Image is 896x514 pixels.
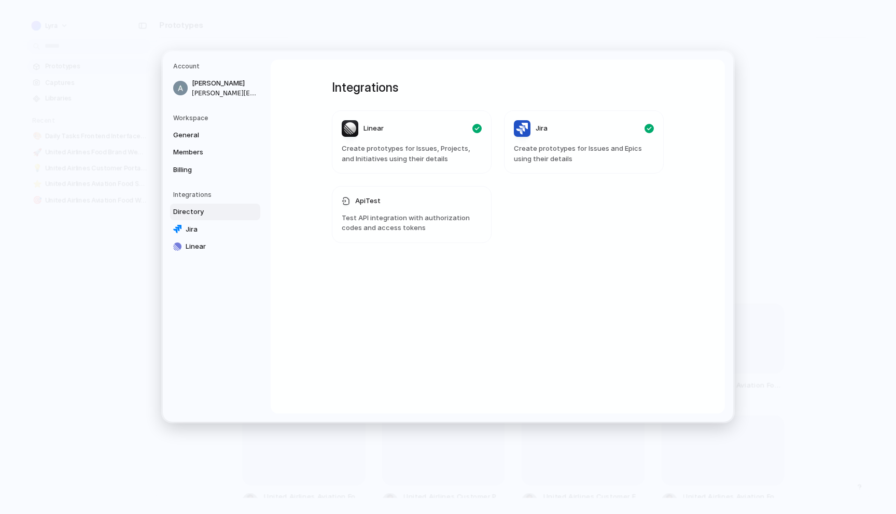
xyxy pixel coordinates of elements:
[173,190,260,199] h5: Integrations
[173,207,240,217] span: Directory
[173,147,240,158] span: Members
[342,212,482,233] span: Test API integration with authorization codes and access tokens
[342,144,482,164] span: Create prototypes for Issues, Projects, and Initiatives using their details
[173,113,260,122] h5: Workspace
[192,78,258,89] span: [PERSON_NAME]
[170,126,260,143] a: General
[173,62,260,71] h5: Account
[170,204,260,220] a: Directory
[363,123,384,134] span: Linear
[170,75,260,101] a: [PERSON_NAME][PERSON_NAME][EMAIL_ADDRESS][DOMAIN_NAME]
[170,144,260,161] a: Members
[173,130,240,140] span: General
[170,238,260,255] a: Linear
[514,144,654,164] span: Create prototypes for Issues and Epics using their details
[186,224,252,234] span: Jira
[332,78,664,97] h1: Integrations
[186,241,252,252] span: Linear
[355,196,381,206] span: ApiTest
[173,164,240,175] span: Billing
[170,221,260,237] a: Jira
[536,123,548,134] span: Jira
[192,88,258,97] span: [PERSON_NAME][EMAIL_ADDRESS][DOMAIN_NAME]
[170,161,260,178] a: Billing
